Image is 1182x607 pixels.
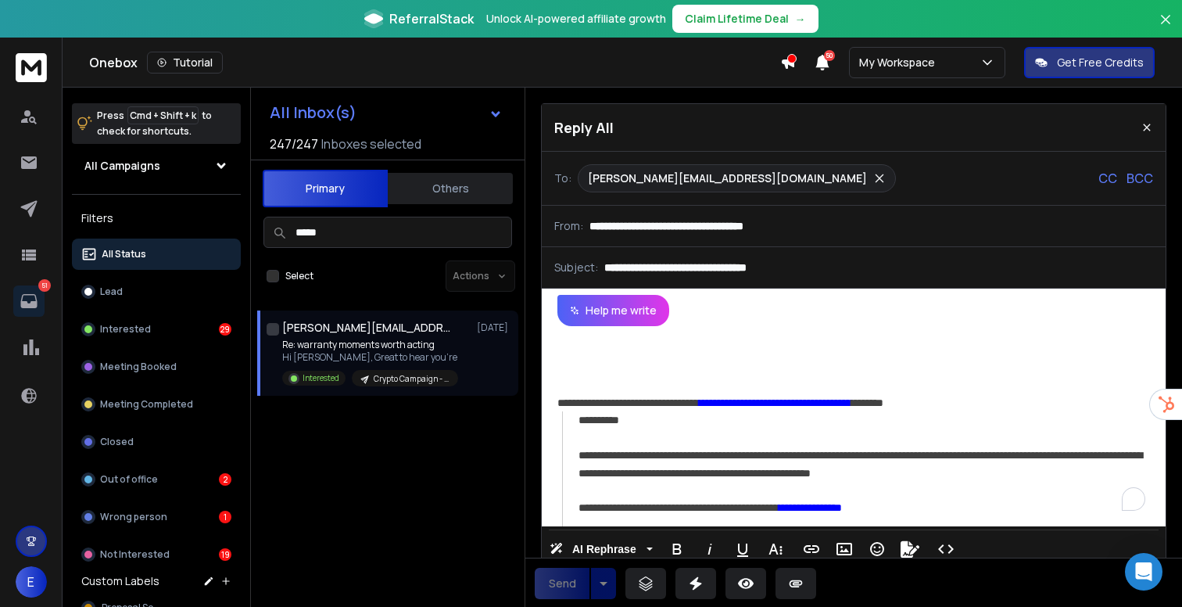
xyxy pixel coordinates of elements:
[270,135,318,153] span: 247 / 247
[84,158,160,174] h1: All Campaigns
[931,533,961,565] button: Code View
[270,105,356,120] h1: All Inbox(s)
[38,279,51,292] p: 51
[477,321,512,334] p: [DATE]
[89,52,780,74] div: Onebox
[100,361,177,373] p: Meeting Booked
[895,533,925,565] button: Signature
[569,543,639,556] span: AI Rephrase
[1098,169,1117,188] p: CC
[219,548,231,561] div: 19
[72,239,241,270] button: All Status
[285,270,313,282] label: Select
[1024,47,1155,78] button: Get Free Credits
[100,548,170,561] p: Not Interested
[13,286,45,317] a: 51
[554,218,583,234] p: From:
[695,533,725,565] button: Italic (⌘I)
[72,539,241,570] button: Not Interested19
[257,97,515,128] button: All Inbox(s)
[219,473,231,486] div: 2
[72,389,241,420] button: Meeting Completed
[100,323,151,336] p: Interested
[728,533,758,565] button: Underline (⌘U)
[72,426,241,458] button: Closed
[672,5,818,33] button: Claim Lifetime Deal→
[374,373,449,385] p: Crypto Campaign - Row 3001 - 8561
[147,52,223,74] button: Tutorial
[761,533,790,565] button: More Text
[16,566,47,598] button: E
[824,50,835,61] span: 50
[829,533,859,565] button: Insert Image (⌘P)
[100,511,167,523] p: Wrong person
[1125,553,1162,591] div: Open Intercom Messenger
[263,170,388,207] button: Primary
[72,464,241,495] button: Out of office2
[72,501,241,533] button: Wrong person1
[97,108,212,139] p: Press to check for shortcuts.
[554,260,598,275] p: Subject:
[795,11,806,27] span: →
[542,326,1166,526] div: To enrich screen reader interactions, please activate Accessibility in Grammarly extension settings
[388,171,513,206] button: Others
[282,351,458,364] p: Hi [PERSON_NAME], Great to hear you’re
[303,372,339,384] p: Interested
[100,286,123,298] p: Lead
[321,135,421,153] h3: Inboxes selected
[282,320,454,336] h1: [PERSON_NAME][EMAIL_ADDRESS][DOMAIN_NAME]
[554,171,571,186] p: To:
[282,339,458,351] p: Re: warranty moments worth acting
[100,473,158,486] p: Out of office
[72,276,241,307] button: Lead
[72,314,241,345] button: Interested29
[662,533,692,565] button: Bold (⌘B)
[588,171,867,186] p: [PERSON_NAME][EMAIL_ADDRESS][DOMAIN_NAME]
[102,248,146,260] p: All Status
[1155,9,1176,47] button: Close banner
[127,106,199,124] span: Cmd + Shift + k
[1057,55,1144,70] p: Get Free Credits
[557,295,669,326] button: Help me write
[72,351,241,383] button: Meeting Booked
[100,398,193,411] p: Meeting Completed
[1126,169,1153,188] p: BCC
[859,55,941,70] p: My Workspace
[554,117,614,138] p: Reply All
[219,323,231,336] div: 29
[100,436,134,448] p: Closed
[797,533,826,565] button: Insert Link (⌘K)
[862,533,892,565] button: Emoticons
[72,207,241,229] h3: Filters
[81,573,159,589] h3: Custom Labels
[546,533,656,565] button: AI Rephrase
[389,9,474,28] span: ReferralStack
[486,11,666,27] p: Unlock AI-powered affiliate growth
[72,150,241,181] button: All Campaigns
[219,511,231,523] div: 1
